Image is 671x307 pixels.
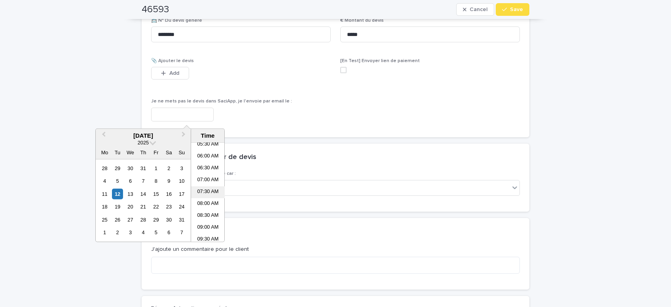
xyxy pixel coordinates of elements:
[191,222,225,234] li: 09:00 AM
[191,163,225,174] li: 06:30 AM
[125,163,136,174] div: Choose Wednesday, 30 July 2025
[112,214,123,225] div: Choose Tuesday, 26 August 2025
[98,162,188,239] div: month 2025-08
[125,214,136,225] div: Choose Wednesday, 27 August 2025
[138,163,148,174] div: Choose Thursday, 31 July 2025
[176,147,187,158] div: Su
[151,176,161,186] div: Choose Friday, 8 August 2025
[191,186,225,198] li: 07:30 AM
[169,70,179,76] span: Add
[99,201,110,212] div: Choose Monday, 18 August 2025
[125,227,136,238] div: Choose Wednesday, 3 September 2025
[191,210,225,222] li: 08:30 AM
[176,214,187,225] div: Choose Sunday, 31 August 2025
[456,3,494,16] button: Cancel
[151,245,520,254] p: J'ajoute un commentaire pour le client
[151,59,194,63] span: 📎 Ajouter le devis
[163,214,174,225] div: Choose Saturday, 30 August 2025
[151,189,161,199] div: Choose Friday, 15 August 2025
[163,147,174,158] div: Sa
[125,176,136,186] div: Choose Wednesday, 6 August 2025
[138,201,148,212] div: Choose Thursday, 21 August 2025
[163,201,174,212] div: Choose Saturday, 23 August 2025
[191,198,225,210] li: 08:00 AM
[163,189,174,199] div: Choose Saturday, 16 August 2025
[112,176,123,186] div: Choose Tuesday, 5 August 2025
[151,201,161,212] div: Choose Friday, 22 August 2025
[138,176,148,186] div: Choose Thursday, 7 August 2025
[470,7,487,12] span: Cancel
[176,201,187,212] div: Choose Sunday, 24 August 2025
[112,201,123,212] div: Choose Tuesday, 19 August 2025
[99,176,110,186] div: Choose Monday, 4 August 2025
[125,147,136,158] div: We
[125,201,136,212] div: Choose Wednesday, 20 August 2025
[340,59,420,63] span: [En Test] Envoyer lien de paiement
[163,163,174,174] div: Choose Saturday, 2 August 2025
[151,147,161,158] div: Fr
[112,163,123,174] div: Choose Tuesday, 29 July 2025
[191,234,225,246] li: 09:30 AM
[193,132,222,139] div: Time
[138,140,149,146] span: 2025
[176,176,187,186] div: Choose Sunday, 10 August 2025
[138,227,148,238] div: Choose Thursday, 4 September 2025
[151,18,202,23] span: 📇 N° Du devis généré
[97,130,109,142] button: Previous Month
[151,227,161,238] div: Choose Friday, 5 September 2025
[99,227,110,238] div: Choose Monday, 1 September 2025
[112,147,123,158] div: Tu
[163,176,174,186] div: Choose Saturday, 9 August 2025
[112,227,123,238] div: Choose Tuesday, 2 September 2025
[99,214,110,225] div: Choose Monday, 25 August 2025
[138,214,148,225] div: Choose Thursday, 28 August 2025
[151,163,161,174] div: Choose Friday, 1 August 2025
[176,227,187,238] div: Choose Sunday, 7 September 2025
[340,18,384,23] span: € Montant du devis
[151,214,161,225] div: Choose Friday, 29 August 2025
[496,3,529,16] button: Save
[125,189,136,199] div: Choose Wednesday, 13 August 2025
[138,147,148,158] div: Th
[176,163,187,174] div: Choose Sunday, 3 August 2025
[510,7,523,12] span: Save
[191,174,225,186] li: 07:00 AM
[191,151,225,163] li: 06:00 AM
[99,147,110,158] div: Mo
[99,189,110,199] div: Choose Monday, 11 August 2025
[191,139,225,151] li: 05:30 AM
[163,227,174,238] div: Choose Saturday, 6 September 2025
[178,130,191,142] button: Next Month
[151,99,292,104] span: Je ne mets pas le devis dans SaciApp, je l'envoie par email le :
[142,4,169,15] h2: 46593
[99,163,110,174] div: Choose Monday, 28 July 2025
[96,132,191,139] div: [DATE]
[151,67,189,80] button: Add
[112,189,123,199] div: Choose Tuesday, 12 August 2025
[176,189,187,199] div: Choose Sunday, 17 August 2025
[138,189,148,199] div: Choose Thursday, 14 August 2025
